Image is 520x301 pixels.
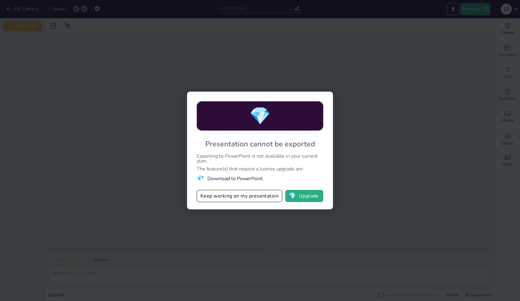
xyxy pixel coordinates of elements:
span: Diamante [289,193,296,199]
span: Diamante [197,174,204,183]
span: Diamante [249,104,271,128]
div: Exporting to PowerPoint is not available in your current plan. [197,154,323,163]
button: Keep working on my presentation [197,190,282,202]
div: The feature(s) that require a license upgrade are: [197,166,323,171]
div: Presentation cannot be exported [205,139,315,149]
li: Download to PowerPoint [197,174,323,183]
button: DiamanteUpgrade [285,190,323,202]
